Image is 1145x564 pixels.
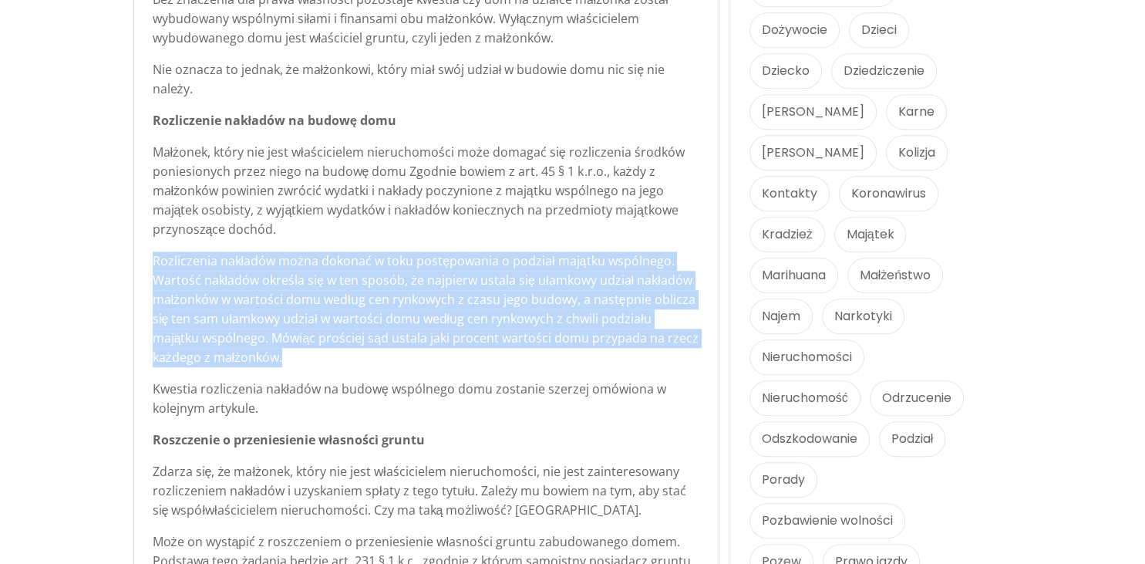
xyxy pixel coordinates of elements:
[153,60,700,99] p: Nie oznacza to jednak, że małżonkowi, który miał swój udział w budowie domu nic się nie należy.
[749,53,822,89] a: Dziecko
[153,143,700,239] p: Małżonek, który nie jest właścicielem nieruchomości może domagać się rozliczenia środków poniesio...
[749,462,817,498] a: Porady
[749,339,864,375] a: Nieruchomości
[749,380,860,416] a: Nieruchomość
[749,94,877,130] a: [PERSON_NAME]
[849,12,909,48] a: Dzieci
[749,217,825,252] a: Kradzież
[153,380,700,418] p: Kwestia rozliczenia nakładów na budowę wspólnego domu zostanie szerzej omówiona w kolejnym artykule.
[749,503,905,539] a: Pozbawienie wolności
[749,176,830,211] a: Kontakty
[153,462,700,520] p: Zdarza się, że małżonek, który nie jest właścicielem nieruchomości, nie jest zainteresowany rozli...
[886,135,948,171] a: Kolizja
[153,252,700,367] p: Rozliczenia nakładów można dokonać w toku postępowania o podział majątku wspólnego. Wartość nakła...
[839,176,938,211] a: Koronawirus
[153,431,425,448] strong: Roszczenie o przeniesienie własności gruntu
[879,421,946,457] a: Podział
[834,217,907,252] a: Majątek
[886,94,947,130] a: Karne
[749,258,838,293] a: Marihuana
[831,53,937,89] a: Dziedziczenie
[749,135,877,171] a: [PERSON_NAME]
[870,380,964,416] a: Odrzucenie
[847,258,943,293] a: Małżeństwo
[153,112,396,129] strong: Rozliczenie nakładów na budowę domu
[822,299,904,334] a: Narkotyki
[749,299,813,334] a: Najem
[749,12,840,48] a: Dożywocie
[749,421,870,457] a: Odszkodowanie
